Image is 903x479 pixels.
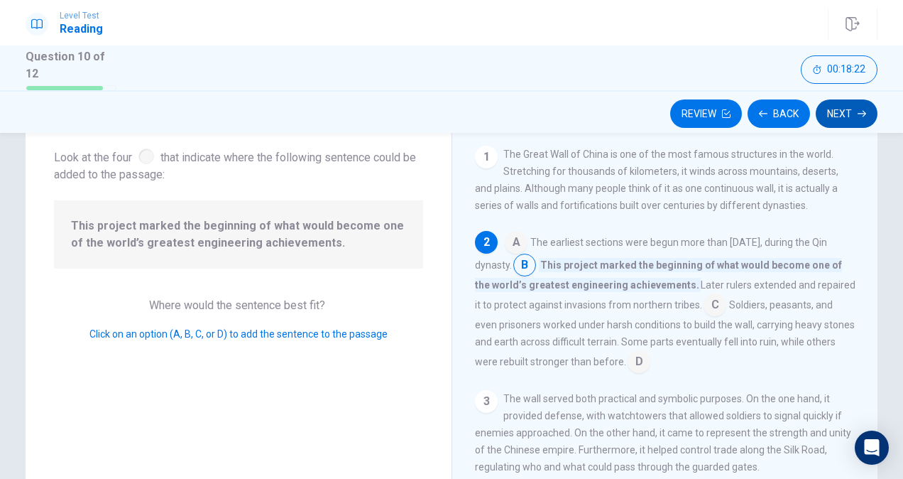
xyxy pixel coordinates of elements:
span: Where would the sentence best fit? [149,298,328,312]
span: This project marked the beginning of what would become one of the world’s greatest engineering ac... [71,217,406,252]
div: 2 [475,231,498,254]
span: The Great Wall of China is one of the most famous structures in the world. Stretching for thousan... [475,149,838,211]
span: The wall served both practical and symbolic purposes. On the one hand, it provided defense, with ... [475,393,851,473]
span: C [704,294,726,316]
div: Open Intercom Messenger [855,431,889,465]
button: Next [816,99,877,128]
div: 3 [475,390,498,413]
span: This project marked the beginning of what would become one of the world’s greatest engineering ac... [475,258,842,292]
button: Review [670,99,742,128]
button: Back [748,99,810,128]
div: 1 [475,146,498,168]
span: Click on an option (A, B, C, or D) to add the sentence to the passage [89,328,388,340]
span: A [505,231,527,254]
h1: Reading [60,21,103,38]
span: Level Test [60,11,103,21]
h1: Question 10 of 12 [26,48,116,82]
span: D [628,350,650,373]
span: 00:18:22 [827,64,865,75]
button: 00:18:22 [801,55,877,84]
span: The earliest sections were begun more than [DATE], during the Qin dynasty. [475,237,827,271]
span: B [513,254,536,276]
span: Look at the four that indicate where the following sentence could be added to the passage: [54,146,423,183]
